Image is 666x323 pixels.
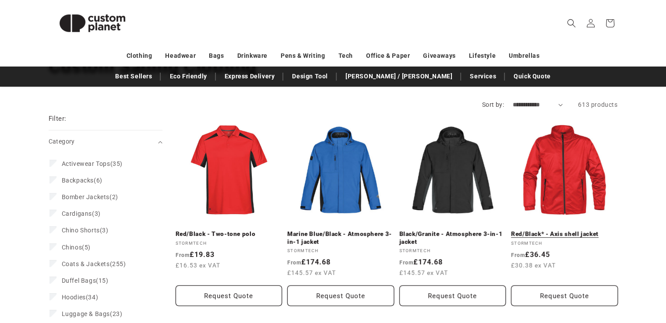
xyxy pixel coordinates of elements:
[62,160,123,168] span: (35)
[62,176,102,184] span: (6)
[62,210,101,218] span: (3)
[62,260,110,267] span: Coats & Jackets
[62,227,100,234] span: Chino Shorts
[176,230,282,238] a: Red/Black - Two-tone polo
[176,285,282,306] button: Request Quote
[62,210,92,217] span: Cardigans
[281,48,325,63] a: Pens & Writing
[49,138,75,145] span: Category
[469,48,496,63] a: Lifestyle
[49,4,136,43] img: Custom Planet
[287,285,394,306] button: Request Quote
[399,230,506,246] a: Black/Granite - Atmosphere 3-in-1 jacket
[288,69,332,84] a: Design Tool
[62,160,110,167] span: Activewear Tops
[62,193,109,200] span: Bomber Jackets
[237,48,268,63] a: Drinkware
[62,244,82,251] span: Chinos
[111,69,156,84] a: Best Sellers
[62,277,96,284] span: Duffel Bags
[338,48,352,63] a: Tech
[127,48,152,63] a: Clothing
[511,285,618,306] button: Request Quote
[62,177,94,184] span: Backpacks
[562,14,581,33] summary: Search
[287,230,394,246] a: Marine Blue/Black - Atmosphere 3-in-1 jacket
[62,293,99,301] span: (34)
[49,114,67,124] h2: Filter:
[49,130,162,153] summary: Category (0 selected)
[209,48,224,63] a: Bags
[62,294,86,301] span: Hoodies
[622,281,666,323] iframe: Chat Widget
[423,48,455,63] a: Giveaways
[509,48,539,63] a: Umbrellas
[341,69,457,84] a: [PERSON_NAME] / [PERSON_NAME]
[62,310,110,317] span: Luggage & Bags
[62,226,109,234] span: (3)
[509,69,555,84] a: Quick Quote
[399,285,506,306] button: Request Quote
[511,230,618,238] a: Red/Black* - Axis shell jacket
[165,48,196,63] a: Headwear
[62,193,118,201] span: (2)
[62,243,91,251] span: (5)
[465,69,500,84] a: Services
[220,69,279,84] a: Express Delivery
[62,260,126,268] span: (255)
[482,101,504,108] label: Sort by:
[366,48,410,63] a: Office & Paper
[578,101,617,108] span: 613 products
[62,277,109,284] span: (15)
[165,69,211,84] a: Eco Friendly
[62,310,123,318] span: (23)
